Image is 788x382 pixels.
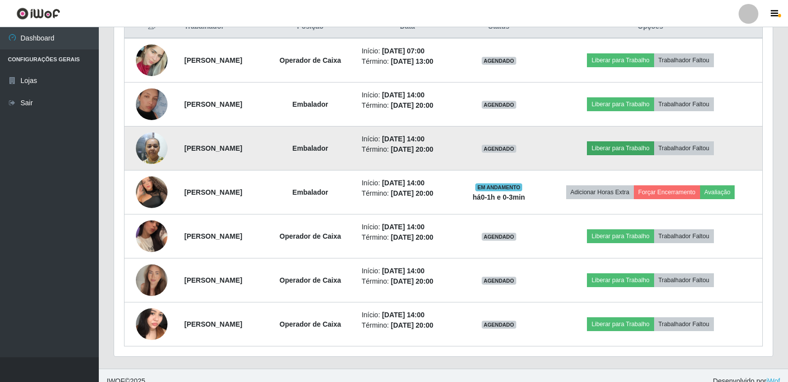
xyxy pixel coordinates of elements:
[16,7,60,20] img: CoreUI Logo
[184,100,242,108] strong: [PERSON_NAME]
[654,229,714,243] button: Trabalhador Faltou
[587,97,654,111] button: Liberar para Trabalho
[362,56,453,67] li: Término:
[391,277,433,285] time: [DATE] 20:00
[654,53,714,67] button: Trabalhador Faltou
[654,141,714,155] button: Trabalhador Faltou
[587,141,654,155] button: Liberar para Trabalho
[136,76,167,132] img: 1755853251754.jpeg
[136,296,167,352] img: 1758314859071.jpeg
[482,57,516,65] span: AGENDADO
[391,101,433,109] time: [DATE] 20:00
[382,179,424,187] time: [DATE] 14:00
[136,252,167,308] img: 1758218822421.jpeg
[391,145,433,153] time: [DATE] 20:00
[482,101,516,109] span: AGENDADO
[654,273,714,287] button: Trabalhador Faltou
[654,317,714,331] button: Trabalhador Faltou
[184,232,242,240] strong: [PERSON_NAME]
[280,320,341,328] strong: Operador de Caixa
[362,310,453,320] li: Início:
[482,145,516,153] span: AGENDADO
[184,188,242,196] strong: [PERSON_NAME]
[634,185,700,199] button: Forçar Encerramento
[184,276,242,284] strong: [PERSON_NAME]
[391,321,433,329] time: [DATE] 20:00
[587,53,654,67] button: Liberar para Trabalho
[280,232,341,240] strong: Operador de Caixa
[362,144,453,155] li: Término:
[362,222,453,232] li: Início:
[475,183,522,191] span: EM ANDAMENTO
[382,47,424,55] time: [DATE] 07:00
[362,178,453,188] li: Início:
[362,100,453,111] li: Término:
[382,135,424,143] time: [DATE] 14:00
[382,267,424,275] time: [DATE] 14:00
[482,321,516,329] span: AGENDADO
[362,266,453,276] li: Início:
[362,90,453,100] li: Início:
[292,100,328,108] strong: Embalador
[700,185,735,199] button: Avaliação
[654,97,714,111] button: Trabalhador Faltou
[382,223,424,231] time: [DATE] 14:00
[362,134,453,144] li: Início:
[292,188,328,196] strong: Embalador
[382,91,424,99] time: [DATE] 14:00
[473,193,525,201] strong: há 0-1 h e 0-3 min
[587,273,654,287] button: Liberar para Trabalho
[136,32,167,88] img: 1758203873829.jpeg
[391,189,433,197] time: [DATE] 20:00
[184,320,242,328] strong: [PERSON_NAME]
[566,185,634,199] button: Adicionar Horas Extra
[136,164,167,220] img: 1758278532969.jpeg
[280,56,341,64] strong: Operador de Caixa
[362,46,453,56] li: Início:
[391,57,433,65] time: [DATE] 13:00
[136,127,167,169] img: 1757611272633.jpeg
[362,320,453,331] li: Término:
[280,276,341,284] strong: Operador de Caixa
[184,144,242,152] strong: [PERSON_NAME]
[382,311,424,319] time: [DATE] 14:00
[362,188,453,199] li: Término:
[482,277,516,285] span: AGENDADO
[362,232,453,243] li: Término:
[292,144,328,152] strong: Embalador
[184,56,242,64] strong: [PERSON_NAME]
[482,233,516,241] span: AGENDADO
[362,276,453,287] li: Término:
[587,229,654,243] button: Liberar para Trabalho
[391,233,433,241] time: [DATE] 20:00
[587,317,654,331] button: Liberar para Trabalho
[136,208,167,264] img: 1757709114638.jpeg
